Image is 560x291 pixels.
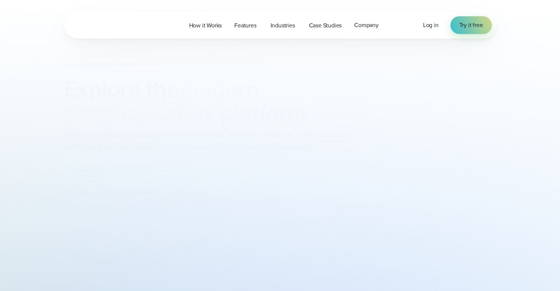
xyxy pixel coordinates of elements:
[423,21,439,29] span: Log in
[234,21,256,30] span: Features
[303,18,348,33] a: Case Studies
[450,16,492,34] a: Try it free
[423,21,439,30] a: Log in
[189,21,222,30] span: How it Works
[354,21,379,30] span: Company
[459,21,483,30] span: Try it free
[271,21,295,30] span: Industries
[309,21,342,30] span: Case Studies
[183,18,228,33] a: How it Works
